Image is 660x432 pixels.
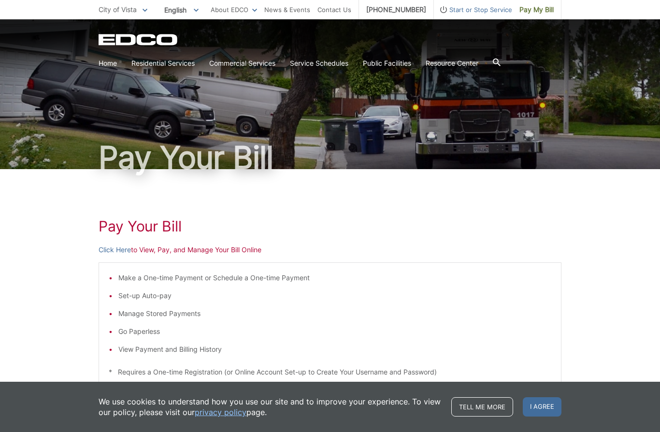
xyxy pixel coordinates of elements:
span: English [157,2,206,18]
a: Commercial Services [209,58,275,69]
a: Resource Center [426,58,478,69]
span: I agree [523,397,561,417]
li: Go Paperless [118,326,551,337]
a: Home [99,58,117,69]
a: Residential Services [131,58,195,69]
p: We use cookies to understand how you use our site and to improve your experience. To view our pol... [99,396,442,418]
h1: Pay Your Bill [99,142,561,173]
li: Make a One-time Payment or Schedule a One-time Payment [118,273,551,283]
a: Public Facilities [363,58,411,69]
p: to View, Pay, and Manage Your Bill Online [99,245,561,255]
p: * Requires a One-time Registration (or Online Account Set-up to Create Your Username and Password) [109,367,551,377]
a: Tell me more [451,397,513,417]
h1: Pay Your Bill [99,217,561,235]
a: EDCD logo. Return to the homepage. [99,34,179,45]
a: Click Here [99,245,131,255]
li: View Payment and Billing History [118,344,551,355]
a: Service Schedules [290,58,348,69]
li: Manage Stored Payments [118,308,551,319]
span: City of Vista [99,5,137,14]
a: Contact Us [317,4,351,15]
a: News & Events [264,4,310,15]
a: privacy policy [195,407,246,418]
span: Pay My Bill [519,4,554,15]
a: About EDCO [211,4,257,15]
li: Set-up Auto-pay [118,290,551,301]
